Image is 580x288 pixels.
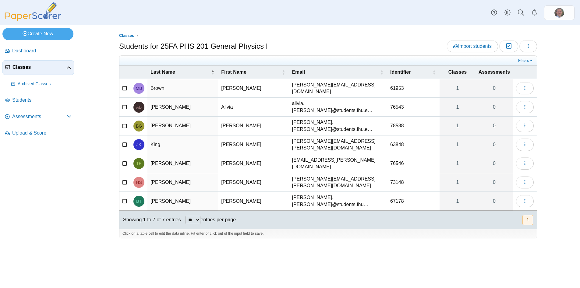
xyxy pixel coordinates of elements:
span: Haley Suggs [136,180,142,184]
span: brennen.gibson@students.fhu.edu [292,120,372,132]
a: 1 [440,135,476,154]
span: alivia.bullock@students.fhu.edu [292,101,372,113]
span: Upload & Score [12,130,72,136]
span: Alivia Bullock [136,105,142,109]
td: 78538 [387,117,440,135]
a: Filters [517,58,535,64]
a: Assessments [2,110,74,124]
td: [PERSON_NAME] [147,173,218,192]
span: Morgan Brown [136,86,142,90]
td: [PERSON_NAME] [218,154,289,173]
nav: pagination [522,215,533,225]
td: [PERSON_NAME] [218,135,289,154]
td: Brown [147,79,218,98]
a: Classes [118,32,136,40]
span: Students [12,97,72,104]
td: 63848 [387,135,440,154]
span: Jacob King [136,142,141,147]
div: Click on a table cell to edit the data inline. Hit enter or click out of the input field to save. [119,229,537,238]
td: [PERSON_NAME] [218,79,289,98]
td: [PERSON_NAME] [218,173,289,192]
img: ps.IPb48WY2QOJdvc3C [554,8,564,18]
a: PaperScorer [2,17,63,22]
td: [PERSON_NAME][EMAIL_ADDRESS][PERSON_NAME][DOMAIN_NAME] [289,135,387,154]
span: Email : Activate to sort [380,66,384,79]
a: 0 [476,79,513,98]
img: PaperScorer [2,2,63,21]
span: Last Name [150,69,175,75]
a: Students [2,93,74,108]
a: 0 [476,98,513,116]
td: King [147,135,218,154]
span: Identifier : Activate to sort [432,66,436,79]
span: Archived Classes [18,81,72,87]
td: [PERSON_NAME] [147,98,218,117]
span: First Name : Activate to sort [281,66,285,79]
a: Archived Classes [9,77,74,91]
a: Classes [2,60,74,75]
a: Import students [447,40,498,52]
label: entries per page [200,217,236,222]
span: First Name [221,69,246,75]
td: 67178 [387,192,440,211]
span: Assessments [12,113,67,120]
a: 0 [476,117,513,135]
a: 1 [440,173,476,192]
a: Upload & Score [2,126,74,141]
div: Showing 1 to 7 of 7 entries [119,211,181,229]
span: Classes [448,69,467,75]
td: [PERSON_NAME][EMAIL_ADDRESS][PERSON_NAME][DOMAIN_NAME] [289,173,387,192]
a: 1 [440,117,476,135]
a: ps.IPb48WY2QOJdvc3C [544,5,575,20]
a: 0 [476,173,513,192]
td: [PERSON_NAME] [218,117,289,135]
td: [PERSON_NAME] [147,192,218,211]
span: Tristan Pharr [136,161,142,166]
span: Import students [453,44,492,49]
a: Create New [2,28,73,40]
a: 1 [440,98,476,116]
td: 61953 [387,79,440,98]
span: Brennen Gibson [136,124,142,128]
a: 1 [440,154,476,173]
button: 1 [522,215,533,225]
td: [PERSON_NAME] [147,117,218,135]
td: 76546 [387,154,440,173]
h1: Students for 25FA PHS 201 General Physics I [119,41,268,51]
span: bennett.thomason@students.fhu.edu [292,195,368,207]
span: Bennett Thomason [136,199,142,203]
span: Dashboard [12,47,72,54]
span: Classes [12,64,66,71]
span: Last Name : Activate to invert sorting [211,66,214,79]
a: Dashboard [2,44,74,58]
a: 1 [440,192,476,210]
a: Alerts [528,6,541,19]
td: [PERSON_NAME] [218,192,289,211]
td: [PERSON_NAME] [147,154,218,173]
a: 0 [476,154,513,173]
span: Email [292,69,305,75]
span: Ben Clark [554,8,564,18]
a: 0 [476,135,513,154]
span: Classes [119,33,134,38]
a: 0 [476,192,513,210]
td: [PERSON_NAME][EMAIL_ADDRESS][DOMAIN_NAME] [289,79,387,98]
span: Identifier [390,69,411,75]
span: Assessments [479,69,510,75]
a: 1 [440,79,476,98]
td: 73148 [387,173,440,192]
td: [EMAIL_ADDRESS][PERSON_NAME][DOMAIN_NAME] [289,154,387,173]
td: Alivia [218,98,289,117]
td: 76543 [387,98,440,117]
